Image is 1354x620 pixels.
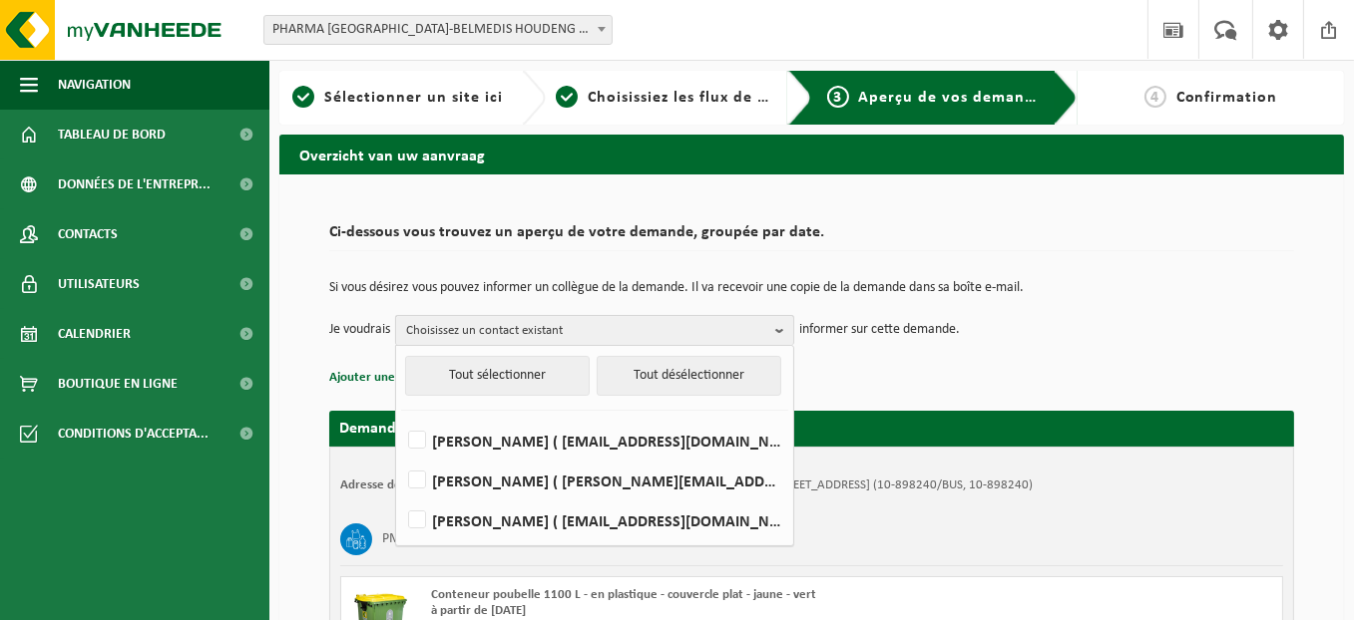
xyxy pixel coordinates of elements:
h2: Ci-dessous vous trouvez un aperçu de votre demande, groupée par date. [329,224,1294,251]
span: Conditions d'accepta... [58,409,209,459]
span: Utilisateurs [58,259,140,309]
strong: Adresse de placement: [340,478,466,491]
p: informer sur cette demande. [799,315,960,345]
span: Sélectionner un site ici [324,90,503,106]
strong: Demande pour [DATE] [339,421,490,437]
p: Je voudrais [329,315,390,345]
p: Si vous désirez vous pouvez informer un collègue de la demande. Il va recevoir une copie de la de... [329,281,1294,295]
span: 4 [1144,86,1166,108]
h2: Overzicht van uw aanvraag [279,135,1344,173]
label: [PERSON_NAME] ( [EMAIL_ADDRESS][DOMAIN_NAME] ) [404,505,783,535]
button: Choisissez un contact existant [395,315,794,345]
span: PHARMA BELGIUM-BELMEDIS HOUDENG - HOUDENG-AIMERIES [263,15,613,45]
span: Tableau de bord [58,110,166,159]
span: Confirmation [1176,90,1278,106]
label: [PERSON_NAME] ( [PERSON_NAME][EMAIL_ADDRESS][DOMAIN_NAME] ) [404,465,783,495]
button: Ajouter une référence (opt.) [329,365,485,391]
span: Conteneur poubelle 1100 L - en plastique - couvercle plat - jaune - vert [431,588,816,601]
span: 1 [292,86,314,108]
span: Boutique en ligne [58,359,178,409]
span: Données de l'entrepr... [58,159,211,209]
span: Contacts [58,209,118,259]
span: Aperçu de vos demandes [859,90,1052,106]
span: Choisissez un contact existant [406,316,767,346]
h3: PMC (plastique, métal, carton boisson) (industriel) [382,523,661,555]
span: PHARMA BELGIUM-BELMEDIS HOUDENG - HOUDENG-AIMERIES [264,16,612,44]
label: [PERSON_NAME] ( [EMAIL_ADDRESS][DOMAIN_NAME] ) [404,426,783,456]
span: 2 [556,86,578,108]
span: Choisissiez les flux de déchets et récipients [588,90,920,106]
strong: à partir de [DATE] [431,604,526,617]
span: Navigation [58,60,131,110]
button: Tout désélectionner [597,356,781,396]
a: 2Choisissiez les flux de déchets et récipients [556,86,772,110]
a: 1Sélectionner un site ici [289,86,506,110]
button: Tout sélectionner [405,356,590,396]
span: 3 [827,86,849,108]
span: Calendrier [58,309,131,359]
